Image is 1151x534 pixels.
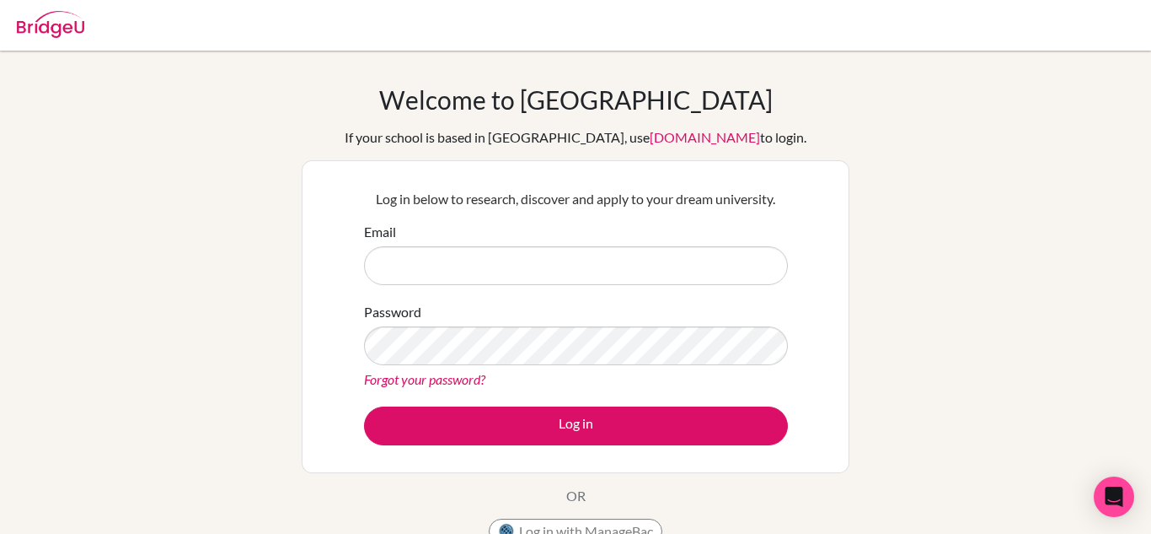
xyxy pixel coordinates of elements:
a: [DOMAIN_NAME] [650,129,760,145]
p: OR [566,486,586,506]
a: Forgot your password? [364,371,485,387]
label: Password [364,302,421,322]
p: Log in below to research, discover and apply to your dream university. [364,189,788,209]
label: Email [364,222,396,242]
h1: Welcome to [GEOGRAPHIC_DATA] [379,84,773,115]
button: Log in [364,407,788,445]
div: Open Intercom Messenger [1094,477,1134,517]
img: Bridge-U [17,11,84,38]
div: If your school is based in [GEOGRAPHIC_DATA], use to login. [345,127,806,148]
